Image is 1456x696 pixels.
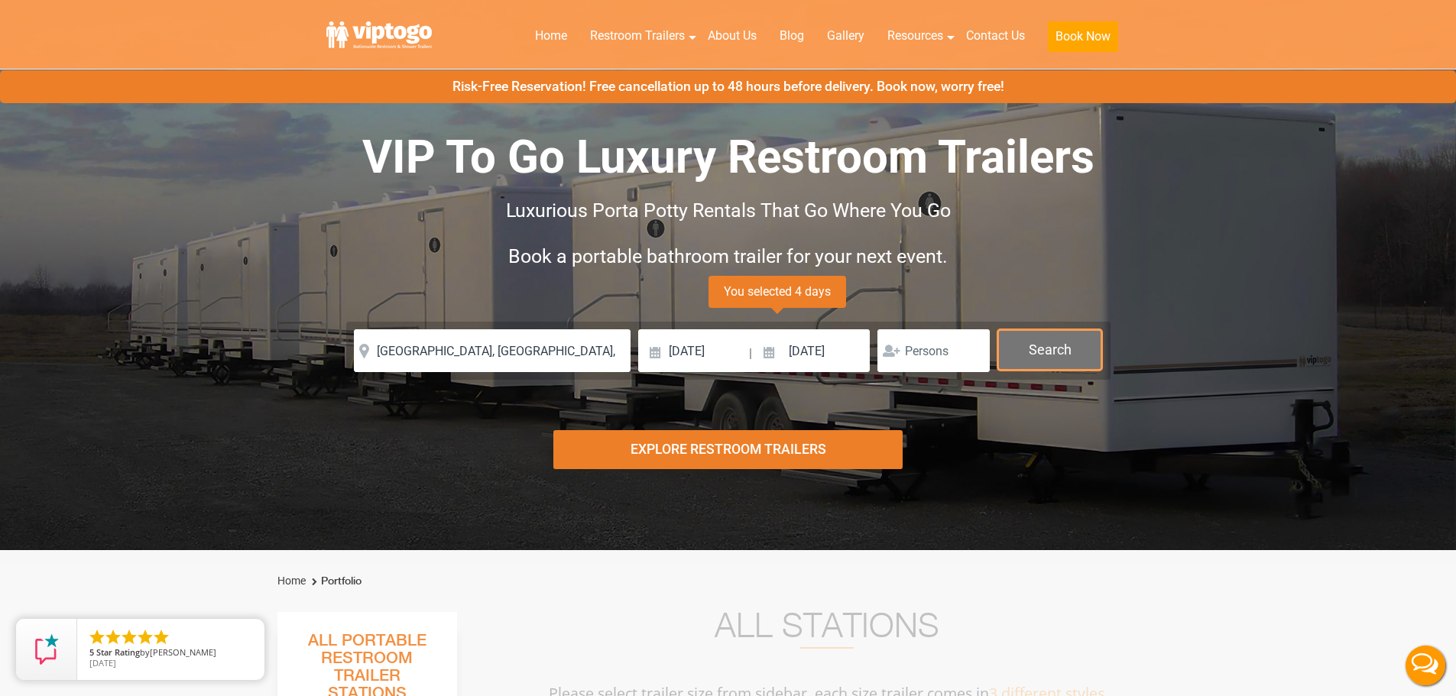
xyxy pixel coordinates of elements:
button: Live Chat [1395,635,1456,696]
span: by [89,648,252,659]
button: Book Now [1048,21,1118,52]
span: [DATE] [89,657,116,668]
span: Luxurious Porta Potty Rentals That Go Where You Go [506,199,951,222]
input: Delivery [638,329,747,372]
li:  [88,628,106,646]
a: Restroom Trailers [579,19,696,53]
a: Book Now [1036,19,1130,61]
button: Search [997,329,1102,371]
a: Resources [876,19,955,53]
img: Review Rating [31,634,62,665]
li:  [120,628,138,646]
a: Home [524,19,579,53]
a: Blog [768,19,816,53]
span: [PERSON_NAME] [150,646,216,658]
a: About Us [696,19,768,53]
input: Where do you need your restroom? [354,329,631,372]
li:  [104,628,122,646]
span: You selected 4 days [709,276,846,308]
input: Pickup [754,329,871,372]
span: Star Rating [96,646,140,658]
a: Contact Us [955,19,1036,53]
input: Persons [877,329,990,372]
span: VIP To Go Luxury Restroom Trailers [362,130,1094,184]
div: Explore Restroom Trailers [553,430,903,469]
li:  [152,628,170,646]
span: Book a portable bathroom trailer for your next event. [508,245,948,267]
li:  [136,628,154,646]
a: Home [277,575,306,587]
h2: All Stations [478,612,1176,649]
span: 5 [89,646,94,658]
a: Gallery [816,19,876,53]
span: | [749,329,752,378]
li: Portfolio [308,572,362,591]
